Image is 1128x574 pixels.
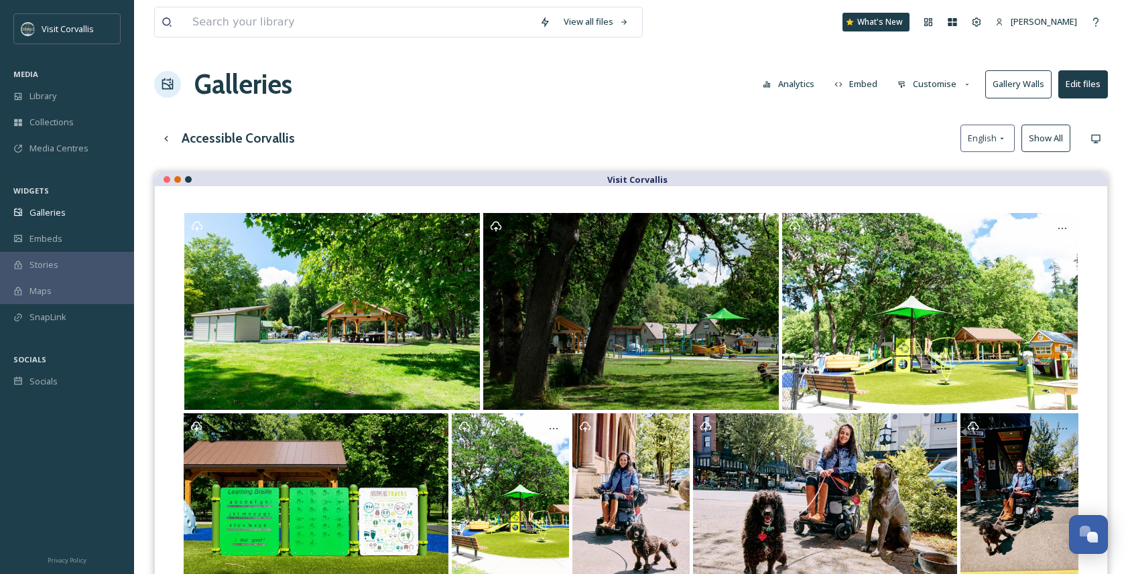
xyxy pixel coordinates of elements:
span: MEDIA [13,69,38,79]
a: Opens media popup. Media description: Avery Park, Corvallis OR. [481,213,780,410]
span: Stories [29,259,58,271]
button: Gallery Walls [985,70,1052,98]
a: What's New [842,13,910,31]
button: Analytics [756,71,821,97]
span: Galleries [29,206,66,219]
span: Privacy Policy [48,556,86,565]
span: WIDGETS [13,186,49,196]
img: visit-corvallis-badge-dark-blue-orange%281%29.png [21,22,35,35]
span: Embeds [29,232,62,245]
strong: Visit Corvallis [607,173,668,186]
span: [PERSON_NAME] [1011,15,1077,27]
h3: Accessible Corvallis [182,129,295,148]
button: Show All [1021,125,1070,152]
a: Analytics [756,71,828,97]
span: Socials [29,375,58,388]
span: Collections [29,116,74,129]
span: SnapLink [29,311,66,324]
a: Opens media popup. Media description: Avery Park, Corvallis OR. [781,213,1080,410]
button: Customise [891,71,979,97]
button: Open Chat [1069,515,1108,554]
a: [PERSON_NAME] [989,9,1084,35]
a: Privacy Policy [48,551,86,567]
button: Edit files [1058,70,1108,98]
span: English [968,132,997,145]
span: Visit Corvallis [42,23,94,35]
a: Galleries [194,64,292,104]
a: Opens media popup. Media description: Avery Park, Corvallis OR. [182,213,481,410]
a: View all files [557,9,635,35]
button: Embed [828,71,885,97]
span: Media Centres [29,142,88,155]
span: Maps [29,285,52,297]
span: SOCIALS [13,354,46,364]
input: Search your library [186,7,533,37]
span: Library [29,90,56,102]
